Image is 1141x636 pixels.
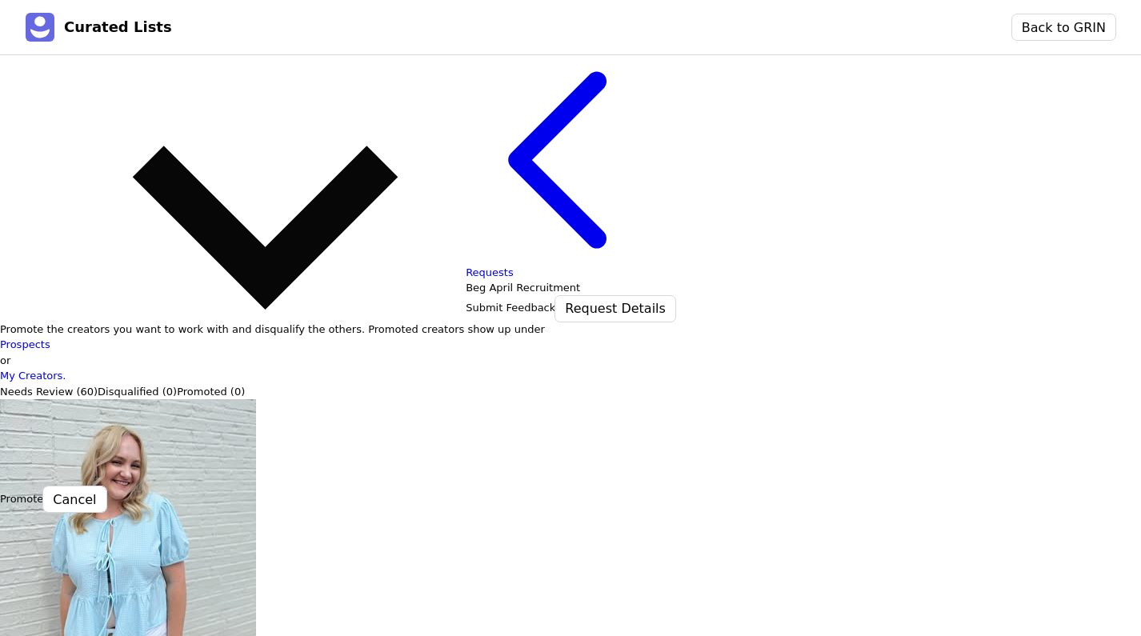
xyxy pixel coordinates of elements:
button: Back to GRIN [1012,14,1115,40]
h3: Beg April Recruitment [466,280,675,296]
p: Requests [466,265,675,281]
h3: Curated Lists [64,18,172,36]
button: Cancel [43,486,106,512]
button: Request Details [555,296,675,322]
a: Requests [466,55,675,280]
